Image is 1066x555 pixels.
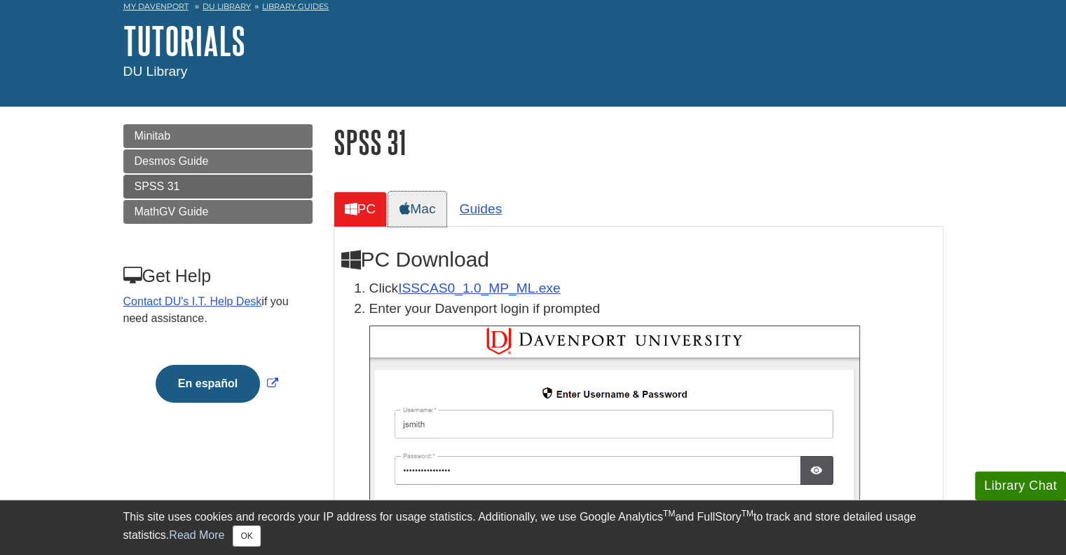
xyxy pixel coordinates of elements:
span: Desmos Guide [135,155,209,167]
a: My Davenport [123,1,189,13]
h3: Get Help [123,266,311,286]
h2: PC Download [341,248,936,272]
a: Library Guides [262,1,329,11]
button: En español [156,365,260,403]
sup: TM [663,509,675,519]
a: Tutorials [123,19,245,62]
div: Guide Page Menu [123,124,313,427]
a: Contact DU's I.T. Help Desk [123,295,262,307]
span: DU Library [123,64,188,79]
span: Minitab [135,130,171,142]
a: Minitab [123,124,313,148]
a: SPSS 31 [123,175,313,199]
a: Mac [388,192,446,226]
a: MathGV Guide [123,200,313,224]
button: Close [233,526,260,547]
li: Click [369,279,936,299]
button: Library Chat [975,472,1066,500]
a: Guides [448,192,513,226]
a: Link opens in new window [152,377,282,389]
a: Desmos Guide [123,149,313,173]
a: Download opens in new window [398,281,560,295]
a: PC [334,192,388,226]
p: if you need assistance. [123,293,311,327]
p: Enter your Davenport login if prompted [369,299,936,319]
h1: SPSS 31 [334,124,943,160]
a: Read More [169,529,224,541]
div: This site uses cookies and records your IP address for usage statistics. Additionally, we use Goo... [123,509,943,547]
sup: TM [742,509,753,519]
a: DU Library [203,1,251,11]
span: MathGV Guide [135,206,209,218]
span: SPSS 31 [135,180,180,192]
